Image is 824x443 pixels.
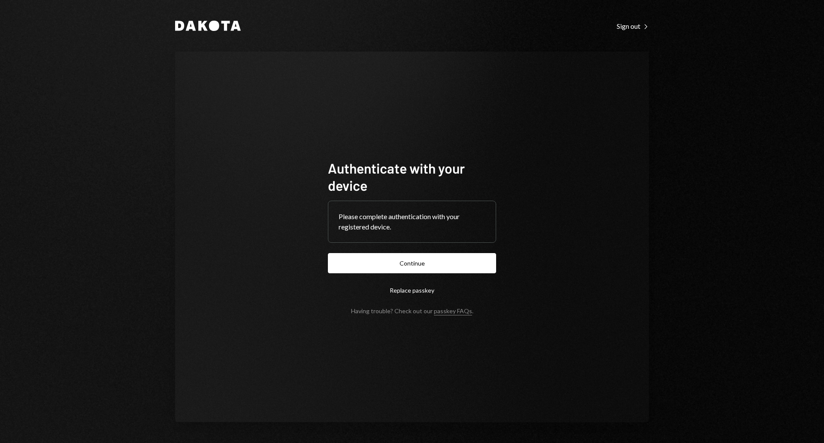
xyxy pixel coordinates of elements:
div: Sign out [617,22,649,31]
a: passkey FAQs [434,307,472,315]
button: Replace passkey [328,280,496,300]
h1: Authenticate with your device [328,159,496,194]
button: Continue [328,253,496,273]
div: Having trouble? Check out our . [351,307,473,315]
div: Please complete authentication with your registered device. [339,211,485,232]
a: Sign out [617,21,649,31]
